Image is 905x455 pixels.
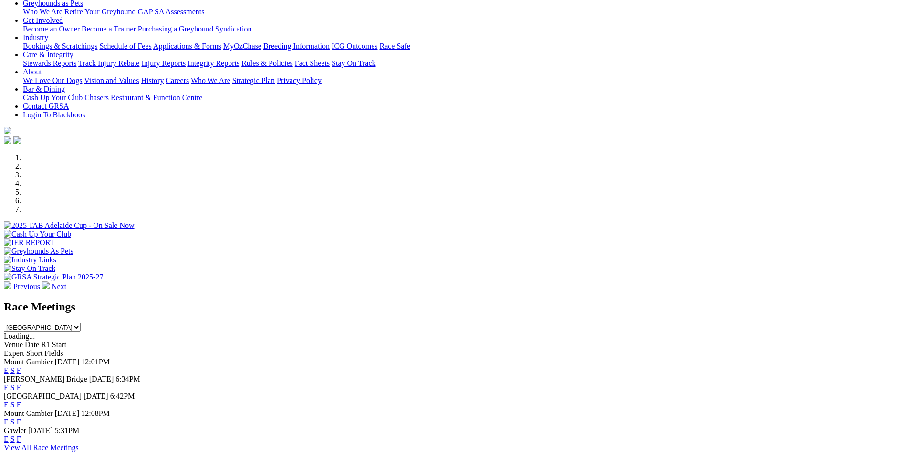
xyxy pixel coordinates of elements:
[4,127,11,134] img: logo-grsa-white.png
[241,59,293,67] a: Rules & Policies
[4,136,11,144] img: facebook.svg
[191,76,230,84] a: Who We Are
[263,42,330,50] a: Breeding Information
[23,59,76,67] a: Stewards Reports
[332,42,377,50] a: ICG Outcomes
[4,300,901,313] h2: Race Meetings
[83,392,108,400] span: [DATE]
[23,93,901,102] div: Bar & Dining
[223,42,261,50] a: MyOzChase
[13,136,21,144] img: twitter.svg
[78,59,139,67] a: Track Injury Rebate
[23,16,63,24] a: Get Involved
[4,238,54,247] img: IER REPORT
[52,282,66,290] span: Next
[81,358,110,366] span: 12:01PM
[10,435,15,443] a: S
[55,426,80,434] span: 5:31PM
[17,418,21,426] a: F
[277,76,322,84] a: Privacy Policy
[141,59,186,67] a: Injury Reports
[64,8,136,16] a: Retire Your Greyhound
[23,68,42,76] a: About
[23,42,901,51] div: Industry
[23,51,73,59] a: Care & Integrity
[13,282,40,290] span: Previous
[4,256,56,264] img: Industry Links
[4,341,23,349] span: Venue
[4,273,103,281] img: GRSA Strategic Plan 2025-27
[215,25,251,33] a: Syndication
[4,401,9,409] a: E
[23,8,62,16] a: Who We Are
[153,42,221,50] a: Applications & Forms
[26,349,43,357] span: Short
[379,42,410,50] a: Race Safe
[4,282,42,290] a: Previous
[55,358,80,366] span: [DATE]
[138,25,213,33] a: Purchasing a Greyhound
[17,435,21,443] a: F
[110,392,135,400] span: 6:42PM
[99,42,151,50] a: Schedule of Fees
[4,375,87,383] span: [PERSON_NAME] Bridge
[17,401,21,409] a: F
[4,435,9,443] a: E
[41,341,66,349] span: R1 Start
[17,366,21,374] a: F
[4,264,55,273] img: Stay On Track
[23,102,69,110] a: Contact GRSA
[4,221,135,230] img: 2025 TAB Adelaide Cup - On Sale Now
[4,332,35,340] span: Loading...
[23,42,97,50] a: Bookings & Scratchings
[23,59,901,68] div: Care & Integrity
[4,349,24,357] span: Expert
[4,281,11,289] img: chevron-left-pager-white.svg
[4,230,71,238] img: Cash Up Your Club
[42,282,66,290] a: Next
[23,76,82,84] a: We Love Our Dogs
[42,281,50,289] img: chevron-right-pager-white.svg
[23,33,48,41] a: Industry
[23,93,83,102] a: Cash Up Your Club
[4,418,9,426] a: E
[332,59,375,67] a: Stay On Track
[187,59,239,67] a: Integrity Reports
[55,409,80,417] span: [DATE]
[10,366,15,374] a: S
[23,76,901,85] div: About
[25,341,39,349] span: Date
[44,349,63,357] span: Fields
[82,25,136,33] a: Become a Trainer
[84,93,202,102] a: Chasers Restaurant & Function Centre
[4,366,9,374] a: E
[23,85,65,93] a: Bar & Dining
[23,25,80,33] a: Become an Owner
[23,8,901,16] div: Greyhounds as Pets
[10,418,15,426] a: S
[141,76,164,84] a: History
[84,76,139,84] a: Vision and Values
[4,409,53,417] span: Mount Gambier
[23,25,901,33] div: Get Involved
[115,375,140,383] span: 6:34PM
[4,392,82,400] span: [GEOGRAPHIC_DATA]
[17,383,21,392] a: F
[166,76,189,84] a: Careers
[89,375,114,383] span: [DATE]
[138,8,205,16] a: GAP SA Assessments
[10,401,15,409] a: S
[4,444,79,452] a: View All Race Meetings
[4,358,53,366] span: Mount Gambier
[4,426,26,434] span: Gawler
[10,383,15,392] a: S
[295,59,330,67] a: Fact Sheets
[23,111,86,119] a: Login To Blackbook
[81,409,110,417] span: 12:08PM
[232,76,275,84] a: Strategic Plan
[4,383,9,392] a: E
[4,247,73,256] img: Greyhounds As Pets
[28,426,53,434] span: [DATE]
